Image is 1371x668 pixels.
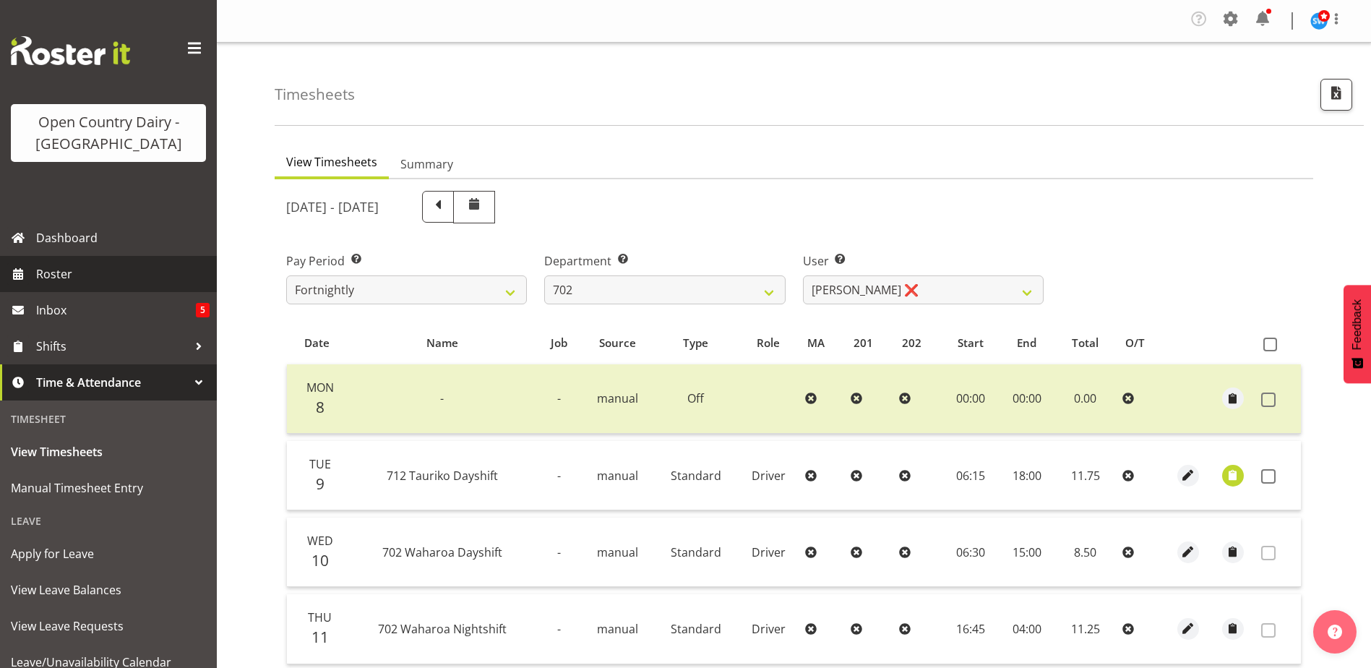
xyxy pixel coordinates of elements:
[11,477,206,499] span: Manual Timesheet Entry
[597,544,638,560] span: manual
[275,86,355,103] h4: Timesheets
[4,572,213,608] a: View Leave Balances
[597,621,638,637] span: manual
[36,227,210,249] span: Dashboard
[4,506,213,536] div: Leave
[378,621,507,637] span: 702 Waharoa Nightshift
[590,335,645,351] div: Source
[36,263,210,285] span: Roster
[1000,441,1054,510] td: 18:00
[1328,625,1342,639] img: help-xxl-2.png
[1000,364,1054,434] td: 00:00
[306,380,334,395] span: Mon
[286,153,377,171] span: View Timesheets
[557,390,561,406] span: -
[196,303,210,317] span: 5
[545,335,573,351] div: Job
[400,155,453,173] span: Summary
[654,594,738,664] td: Standard
[654,441,738,510] td: Standard
[902,335,934,351] div: 202
[4,434,213,470] a: View Timesheets
[309,456,331,472] span: Tue
[942,364,1000,434] td: 00:00
[557,544,561,560] span: -
[4,536,213,572] a: Apply for Leave
[286,252,527,270] label: Pay Period
[1351,299,1364,350] span: Feedback
[1000,518,1054,587] td: 15:00
[11,579,206,601] span: View Leave Balances
[316,397,325,417] span: 8
[295,335,339,351] div: Date
[1054,441,1117,510] td: 11.75
[1310,12,1328,30] img: steve-webb7510.jpg
[382,544,502,560] span: 702 Waharoa Dayshift
[316,474,325,494] span: 9
[25,111,192,155] div: Open Country Dairy - [GEOGRAPHIC_DATA]
[1054,364,1117,434] td: 0.00
[387,468,498,484] span: 712 Tauriko Dayshift
[752,621,786,637] span: Driver
[654,518,738,587] td: Standard
[307,533,333,549] span: Wed
[311,550,329,570] span: 10
[1000,594,1054,664] td: 04:00
[36,372,188,393] span: Time & Attendance
[1344,285,1371,383] button: Feedback - Show survey
[1054,518,1117,587] td: 8.50
[311,627,329,647] span: 11
[942,518,1000,587] td: 06:30
[4,608,213,644] a: View Leave Requests
[557,468,561,484] span: -
[11,36,130,65] img: Rosterit website logo
[1320,79,1352,111] button: Export CSV
[1062,335,1109,351] div: Total
[746,335,791,351] div: Role
[11,615,206,637] span: View Leave Requests
[854,335,885,351] div: 201
[286,199,379,215] h5: [DATE] - [DATE]
[752,544,786,560] span: Driver
[4,470,213,506] a: Manual Timesheet Entry
[662,335,729,351] div: Type
[942,594,1000,664] td: 16:45
[1054,594,1117,664] td: 11.25
[4,404,213,434] div: Timesheet
[654,364,738,434] td: Off
[11,441,206,463] span: View Timesheets
[597,468,638,484] span: manual
[1125,335,1157,351] div: O/T
[803,252,1044,270] label: User
[36,299,196,321] span: Inbox
[11,543,206,565] span: Apply for Leave
[308,609,332,625] span: Thu
[597,390,638,406] span: manual
[1007,335,1046,351] div: End
[942,441,1000,510] td: 06:15
[950,335,992,351] div: Start
[807,335,836,351] div: MA
[544,252,785,270] label: Department
[440,390,444,406] span: -
[356,335,528,351] div: Name
[557,621,561,637] span: -
[36,335,188,357] span: Shifts
[752,468,786,484] span: Driver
